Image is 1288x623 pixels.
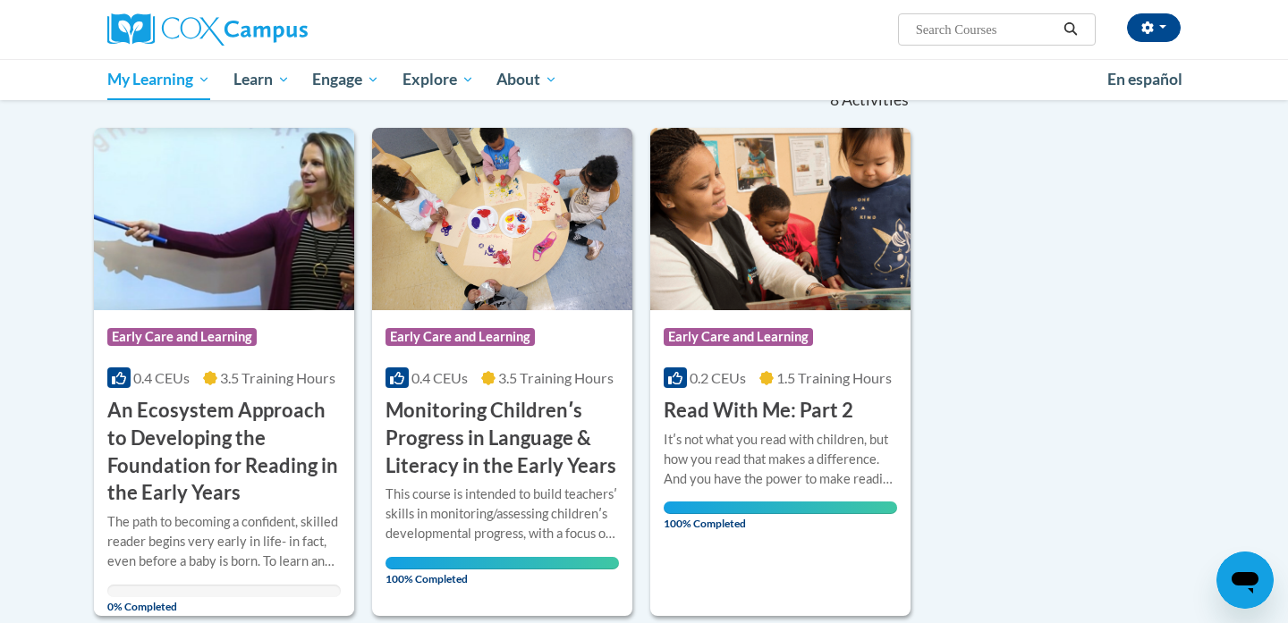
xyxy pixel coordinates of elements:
span: Early Care and Learning [386,328,535,346]
span: About [496,69,557,90]
span: Explore [402,69,474,90]
a: Course LogoEarly Care and Learning0.4 CEUs3.5 Training Hours An Ecosystem Approach to Developing ... [94,128,354,616]
span: My Learning [107,69,210,90]
img: Course Logo [372,128,632,310]
span: Early Care and Learning [664,328,813,346]
button: Search [1057,19,1084,40]
span: En español [1107,70,1182,88]
span: Engage [312,69,379,90]
div: This course is intended to build teachersʹ skills in monitoring/assessing childrenʹs developmenta... [386,484,619,543]
span: 3.5 Training Hours [220,369,335,386]
span: 3.5 Training Hours [498,369,614,386]
h3: Monitoring Childrenʹs Progress in Language & Literacy in the Early Years [386,397,619,479]
span: 0.4 CEUs [133,369,190,386]
a: Course LogoEarly Care and Learning0.4 CEUs3.5 Training Hours Monitoring Childrenʹs Progress in La... [372,128,632,616]
span: 1.5 Training Hours [776,369,892,386]
a: My Learning [96,59,222,100]
a: Cox Campus [107,13,447,46]
h3: Read With Me: Part 2 [664,397,853,425]
button: Account Settings [1127,13,1181,42]
span: 0.2 CEUs [690,369,746,386]
div: Itʹs not what you read with children, but how you read that makes a difference. And you have the ... [664,430,897,489]
iframe: Button to launch messaging window [1216,551,1274,609]
a: En español [1096,61,1194,98]
h3: An Ecosystem Approach to Developing the Foundation for Reading in the Early Years [107,397,341,507]
a: Explore [391,59,486,100]
span: 100% Completed [386,557,619,585]
div: Main menu [80,59,1207,100]
img: Course Logo [94,128,354,310]
div: Your progress [664,501,897,514]
a: About [486,59,570,100]
span: Early Care and Learning [107,328,257,346]
input: Search Courses [914,19,1057,40]
div: Your progress [386,557,619,569]
a: Course LogoEarly Care and Learning0.2 CEUs1.5 Training Hours Read With Me: Part 2Itʹs not what yo... [650,128,911,616]
div: The path to becoming a confident, skilled reader begins very early in life- in fact, even before ... [107,512,341,571]
span: 100% Completed [664,501,897,530]
span: 0.4 CEUs [411,369,468,386]
a: Engage [301,59,391,100]
span: Learn [233,69,290,90]
img: Cox Campus [107,13,308,46]
a: Learn [222,59,301,100]
img: Course Logo [650,128,911,310]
